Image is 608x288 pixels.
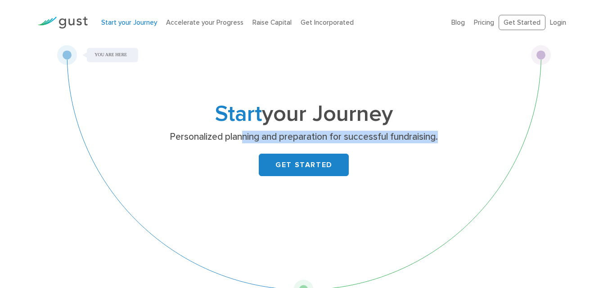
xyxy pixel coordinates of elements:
a: Login [550,18,566,27]
a: Blog [451,18,465,27]
img: Gust Logo [37,17,88,29]
a: GET STARTED [259,154,349,176]
a: Get Incorporated [301,18,354,27]
a: Start your Journey [101,18,157,27]
p: Personalized planning and preparation for successful fundraising. [130,131,478,143]
a: Pricing [474,18,494,27]
a: Accelerate your Progress [166,18,243,27]
span: Start [215,101,262,127]
a: Raise Capital [252,18,292,27]
h1: your Journey [126,104,482,124]
a: Get Started [499,15,545,31]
